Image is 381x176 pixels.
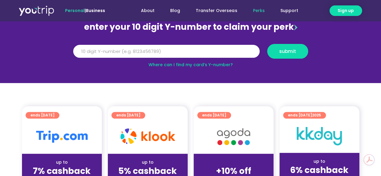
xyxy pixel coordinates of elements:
div: enter your 10 digit Y-number to claim your perk [70,19,311,35]
span: 2025 [312,113,321,118]
a: Transfer Overseas [188,5,245,16]
a: Blog [162,5,188,16]
span: Sign up [338,8,354,14]
input: 10 digit Y-number (e.g. 8123456789) [73,45,260,58]
span: ends [DATE] [30,112,55,119]
span: ends [DATE] [202,112,226,119]
span: up to [228,159,239,165]
a: ends [DATE] [26,112,59,119]
span: ends [DATE] [288,112,321,119]
div: up to [284,158,354,165]
span: | [65,8,105,14]
a: About [133,5,162,16]
div: up to [113,159,183,165]
nav: Menu [121,5,306,16]
a: Business [86,8,105,14]
a: Where can I find my card’s Y-number? [148,62,233,68]
a: ends [DATE] [197,112,231,119]
a: ends [DATE]2025 [283,112,326,119]
a: ends [DATE] [111,112,145,119]
span: Personal [65,8,85,14]
div: up to [27,159,97,165]
span: submit [279,49,296,54]
a: Support [272,5,306,16]
button: submit [267,44,308,59]
form: Y Number [73,44,308,63]
a: Sign up [329,5,362,16]
a: Perks [245,5,272,16]
strong: 6% cashback [290,164,348,176]
span: ends [DATE] [116,112,140,119]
